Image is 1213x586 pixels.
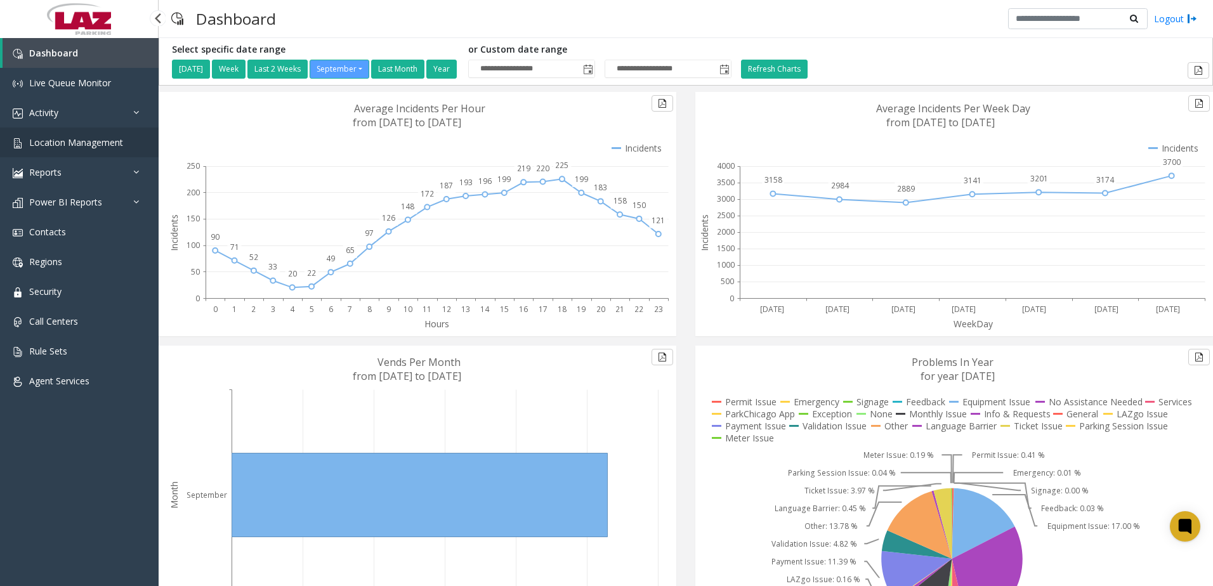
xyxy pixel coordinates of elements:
text: 97 [365,228,374,238]
text: 150 [633,200,646,211]
text: Parking Session Issue: 0.04 % [788,467,896,478]
button: [DATE] [172,60,210,79]
text: 3174 [1096,174,1115,185]
text: 20 [288,268,297,279]
text: 2984 [831,180,849,191]
text: from [DATE] to [DATE] [353,369,461,383]
button: Export to pdf [652,349,673,365]
button: Week [212,60,246,79]
text: [DATE] [1094,304,1118,315]
img: 'icon' [13,168,23,178]
text: 250 [187,160,200,171]
text: 18 [558,304,567,315]
text: Language Barrier: 0.45 % [775,503,866,514]
text: 14 [480,304,490,315]
text: 1500 [717,243,735,254]
text: 200 [187,187,200,198]
text: Incidents [168,214,180,251]
text: 0 [213,304,218,315]
text: 49 [326,253,335,264]
button: Year [426,60,457,79]
text: 158 [613,195,627,206]
a: Dashboard [3,38,159,68]
button: September [310,60,369,79]
img: 'icon' [13,79,23,89]
span: Reports [29,166,62,178]
text: 8 [367,304,372,315]
text: 199 [575,174,588,185]
text: 3141 [964,175,981,186]
text: 3 [271,304,275,315]
text: 12 [442,304,451,315]
text: 3000 [717,193,735,204]
text: 3500 [717,177,735,188]
text: Hours [424,318,449,330]
text: Month [168,481,180,509]
text: 90 [211,231,220,242]
text: Incidents [698,214,711,251]
h5: or Custom date range [468,44,731,55]
text: 10 [403,304,412,315]
text: 9 [386,304,391,315]
h5: Select specific date range [172,44,459,55]
text: 5 [310,304,314,315]
text: for year [DATE] [921,369,995,383]
text: Emergency: 0.01 % [1013,467,1081,478]
h3: Dashboard [190,3,282,34]
text: 183 [594,182,607,193]
text: Permit Issue: 0.41 % [972,450,1045,460]
button: Export to pdf [1188,62,1209,79]
text: Payment Issue: 11.39 % [771,556,856,567]
text: 219 [517,163,530,174]
text: Ticket Issue: 3.97 % [804,485,875,496]
text: 2889 [897,183,915,194]
text: 65 [346,245,355,256]
text: 0 [730,293,734,304]
text: 199 [497,174,511,185]
text: 3700 [1163,157,1181,167]
button: Export to pdf [1188,349,1210,365]
text: 2000 [717,226,735,237]
button: Last 2 Weeks [247,60,308,79]
img: 'icon' [13,347,23,357]
button: Last Month [371,60,424,79]
span: Rule Sets [29,345,67,357]
text: 187 [440,180,453,191]
text: 6 [329,304,333,315]
text: 196 [478,176,492,186]
text: 7 [348,304,352,315]
text: Validation Issue: 4.82 % [771,538,857,549]
text: WeekDay [954,318,993,330]
text: September [187,490,227,500]
text: Vends Per Month [377,355,461,369]
text: 4000 [717,160,735,171]
span: Location Management [29,136,123,148]
span: Live Queue Monitor [29,77,111,89]
img: 'icon' [13,138,23,148]
text: 3201 [1030,173,1048,184]
button: Refresh Charts [741,60,808,79]
text: 1000 [717,259,735,270]
img: 'icon' [13,287,23,297]
span: Regions [29,256,62,268]
text: Meter Issue: 0.19 % [863,450,934,460]
text: from [DATE] to [DATE] [353,115,461,129]
text: [DATE] [1156,304,1180,315]
button: Export to pdf [1188,95,1210,112]
text: 2 [251,304,256,315]
span: Contacts [29,226,66,238]
text: 1 [232,304,237,315]
text: 19 [577,304,586,315]
text: 220 [536,163,549,174]
text: 71 [230,242,239,252]
text: 52 [249,252,258,263]
text: Average Incidents Per Hour [354,101,485,115]
span: Activity [29,107,58,119]
text: 3158 [764,174,782,185]
text: 17 [539,304,547,315]
text: 16 [519,304,528,315]
text: 13 [461,304,470,315]
span: Security [29,285,62,297]
text: Signage: 0.00 % [1031,485,1089,496]
text: from [DATE] to [DATE] [886,115,995,129]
